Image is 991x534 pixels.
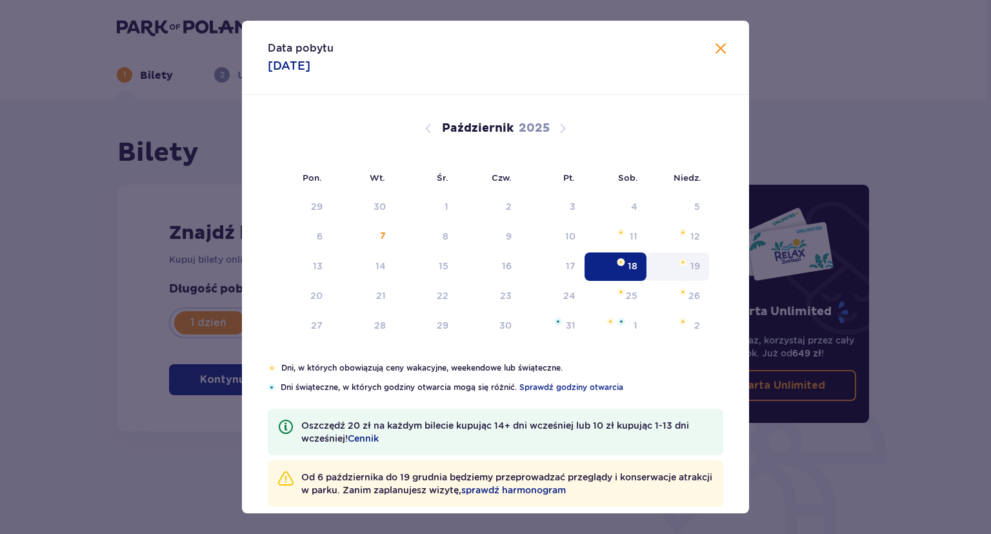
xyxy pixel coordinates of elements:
[585,282,647,311] td: sobota, 25 października 2025
[313,260,323,272] div: 13
[437,172,448,183] small: Śr.
[646,223,709,251] td: niedziela, 12 października 2025
[311,319,323,332] div: 27
[563,289,576,302] div: 24
[694,200,700,213] div: 5
[585,252,647,281] td: Data zaznaczona. sobota, 18 października 2025
[395,282,457,311] td: środa, 22 października 2025
[519,121,550,136] p: 2025
[713,41,728,57] button: Zamknij
[521,193,585,221] td: Data niedostępna. piątek, 3 października 2025
[437,289,448,302] div: 22
[268,312,332,340] td: poniedziałek, 27 października 2025
[457,282,521,311] td: czwartek, 23 października 2025
[690,230,700,243] div: 12
[268,223,332,251] td: Data niedostępna. poniedziałek, 6 października 2025
[606,318,615,325] img: Pomarańczowa gwiazdka
[303,172,322,183] small: Pon.
[268,252,332,281] td: poniedziałek, 13 października 2025
[521,223,585,251] td: piątek, 10 października 2025
[631,200,637,213] div: 4
[521,312,585,340] td: piątek, 31 października 2025
[268,384,275,391] img: Niebieska gwiazdka
[585,312,647,340] td: sobota, 1 listopada 2025
[566,260,576,272] div: 17
[311,200,323,213] div: 29
[630,230,637,243] div: 11
[374,319,386,332] div: 28
[690,260,700,272] div: 19
[395,193,457,221] td: Data niedostępna. środa, 1 października 2025
[626,289,637,302] div: 25
[618,172,638,183] small: Sob.
[437,319,448,332] div: 29
[332,223,395,251] td: wtorek, 7 października 2025
[268,364,276,372] img: Pomarańczowa gwiazdka
[310,289,323,302] div: 20
[679,318,687,325] img: Pomarańczowa gwiazdka
[565,230,576,243] div: 10
[281,382,723,393] p: Dni świąteczne, w których godziny otwarcia mogą się różnić.
[563,172,575,183] small: Pt.
[492,172,512,183] small: Czw.
[646,193,709,221] td: Data niedostępna. niedziela, 5 października 2025
[679,288,687,296] img: Pomarańczowa gwiazdka
[628,260,637,272] div: 18
[521,252,585,281] td: piątek, 17 października 2025
[268,41,334,56] p: Data pobytu
[332,282,395,311] td: wtorek, 21 października 2025
[457,252,521,281] td: czwartek, 16 października 2025
[566,319,576,332] div: 31
[499,319,512,332] div: 30
[457,193,521,221] td: Data niedostępna. czwartek, 2 października 2025
[519,382,623,393] a: Sprawdź godziny otwarcia
[457,223,521,251] td: czwartek, 9 października 2025
[439,260,448,272] div: 15
[281,362,723,374] p: Dni, w których obowiązują ceny wakacyjne, weekendowe lub świąteczne.
[332,312,395,340] td: wtorek, 28 października 2025
[268,282,332,311] td: poniedziałek, 20 października 2025
[617,229,625,236] img: Pomarańczowa gwiazdka
[395,252,457,281] td: środa, 15 października 2025
[332,252,395,281] td: wtorek, 14 października 2025
[694,319,700,332] div: 2
[461,484,566,497] a: sprawdź harmonogram
[301,471,713,497] p: Od 6 października do 19 grudnia będziemy przeprowadzać przeglądy i konserwacje atrakcji w parku. ...
[555,121,570,136] button: Następny miesiąc
[395,312,457,340] td: środa, 29 października 2025
[646,252,709,281] td: niedziela, 19 października 2025
[570,200,576,213] div: 3
[370,172,385,183] small: Wt.
[348,432,379,445] a: Cennik
[421,121,436,136] button: Poprzedni miesiąc
[445,200,448,213] div: 1
[646,312,709,340] td: niedziela, 2 listopada 2025
[617,288,625,296] img: Pomarańczowa gwiazdka
[268,58,310,74] p: [DATE]
[502,260,512,272] div: 16
[688,289,700,302] div: 26
[506,230,512,243] div: 9
[617,318,625,325] img: Niebieska gwiazdka
[376,289,386,302] div: 21
[457,312,521,340] td: czwartek, 30 października 2025
[374,200,386,213] div: 30
[585,193,647,221] td: Data niedostępna. sobota, 4 października 2025
[442,121,514,136] p: Październik
[521,282,585,311] td: piątek, 24 października 2025
[443,230,448,243] div: 8
[301,419,713,445] p: Oszczędź 20 zł na każdym bilecie kupując 14+ dni wcześniej lub 10 zł kupując 1-13 dni wcześniej!
[554,318,562,325] img: Niebieska gwiazdka
[317,230,323,243] div: 6
[679,229,687,236] img: Pomarańczowa gwiazdka
[332,193,395,221] td: Data niedostępna. wtorek, 30 września 2025
[380,230,386,243] div: 7
[506,200,512,213] div: 2
[500,289,512,302] div: 23
[395,223,457,251] td: środa, 8 października 2025
[646,282,709,311] td: niedziela, 26 października 2025
[375,260,386,272] div: 14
